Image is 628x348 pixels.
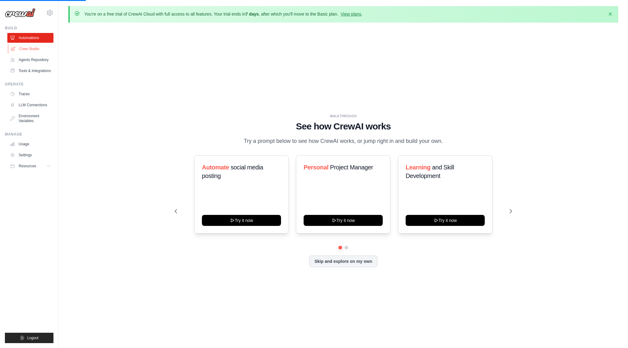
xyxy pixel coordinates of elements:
div: Operate [5,82,53,87]
div: Build [5,26,53,31]
span: Personal [304,164,328,171]
a: Usage [7,139,53,149]
a: Traces [7,89,53,99]
button: Try it now [304,215,383,226]
span: and Skill Development [406,164,454,179]
span: social media posting [202,164,263,179]
a: Tools & Integrations [7,66,53,76]
span: Resources [19,164,36,169]
button: Try it now [406,215,485,226]
div: Manage [5,132,53,137]
p: Try a prompt below to see how CrewAI works, or jump right in and build your own. [241,137,446,146]
a: Automations [7,33,53,43]
a: Settings [7,150,53,160]
a: Agents Repository [7,55,53,65]
span: Logout [27,335,38,340]
span: Learning [406,164,430,171]
h1: See how CrewAI works [175,121,512,132]
a: View plans [341,12,361,16]
button: Resources [7,161,53,171]
img: Logo [5,8,35,17]
button: Logout [5,333,53,343]
p: You're on a free trial of CrewAI Cloud with full access to all features. Your trial ends in , aft... [84,11,363,17]
span: Automate [202,164,229,171]
a: LLM Connections [7,100,53,110]
a: Crew Studio [8,44,54,54]
strong: 7 days [245,12,259,16]
div: WALKTHROUGH [175,114,512,118]
a: Environment Variables [7,111,53,126]
button: Try it now [202,215,281,226]
iframe: Chat Widget [597,319,628,348]
span: Project Manager [330,164,373,171]
button: Skip and explore on my own [309,256,377,267]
